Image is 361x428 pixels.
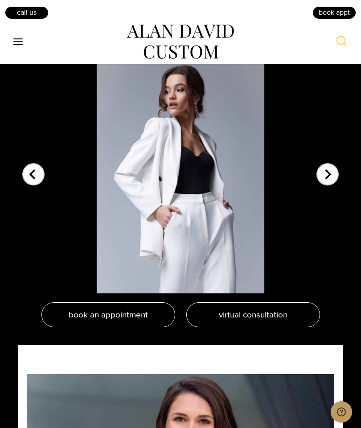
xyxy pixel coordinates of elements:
[316,158,339,180] div: Next slide
[22,158,45,180] div: Previous slide
[4,6,49,19] a: Call Us
[97,59,264,293] img: White open double breasted women's bespoke pant suit.
[186,302,320,327] a: virtual consultation
[331,31,352,53] button: View Search Form
[69,308,148,321] span: book an appointment
[41,302,175,327] a: book an appointment
[219,308,287,321] span: virtual consultation
[127,25,234,59] img: alan david custom
[18,50,343,284] div: 3 / 3
[9,34,28,50] button: Open menu
[331,401,352,424] iframe: Opens a widget where you can chat to one of our agents
[312,6,357,19] a: book appt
